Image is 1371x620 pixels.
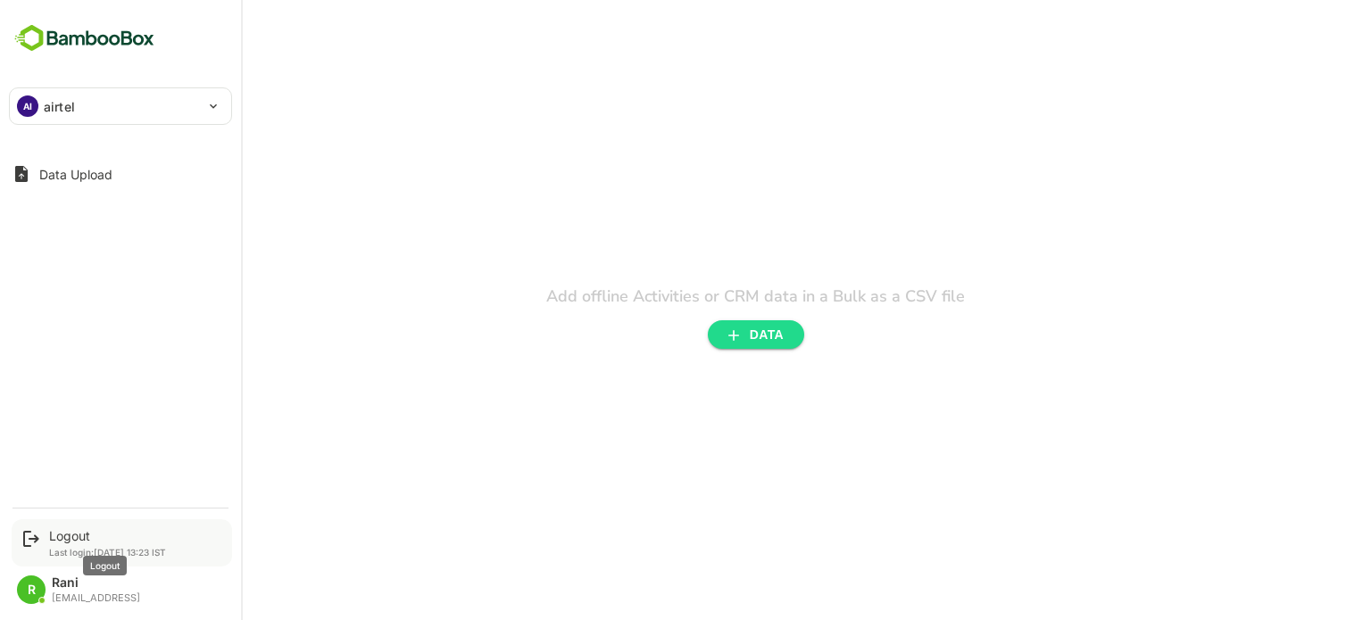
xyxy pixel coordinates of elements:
[9,156,232,192] button: Data Upload
[52,575,140,591] div: Rani
[39,167,112,182] div: Data Upload
[44,97,75,116] p: airtel
[660,324,727,346] span: DATA
[645,320,742,349] button: DATA
[49,528,166,543] div: Logout
[17,575,46,604] div: R
[49,547,166,558] p: Last login: [DATE] 13:23 IST
[10,88,231,124] div: AIairtel
[52,592,140,604] div: [EMAIL_ADDRESS]
[9,21,160,55] img: BambooboxFullLogoMark.5f36c76dfaba33ec1ec1367b70bb1252.svg
[17,95,38,117] div: AI
[484,288,902,304] p: Add offline Activities or CRM data in a Bulk as a CSV file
